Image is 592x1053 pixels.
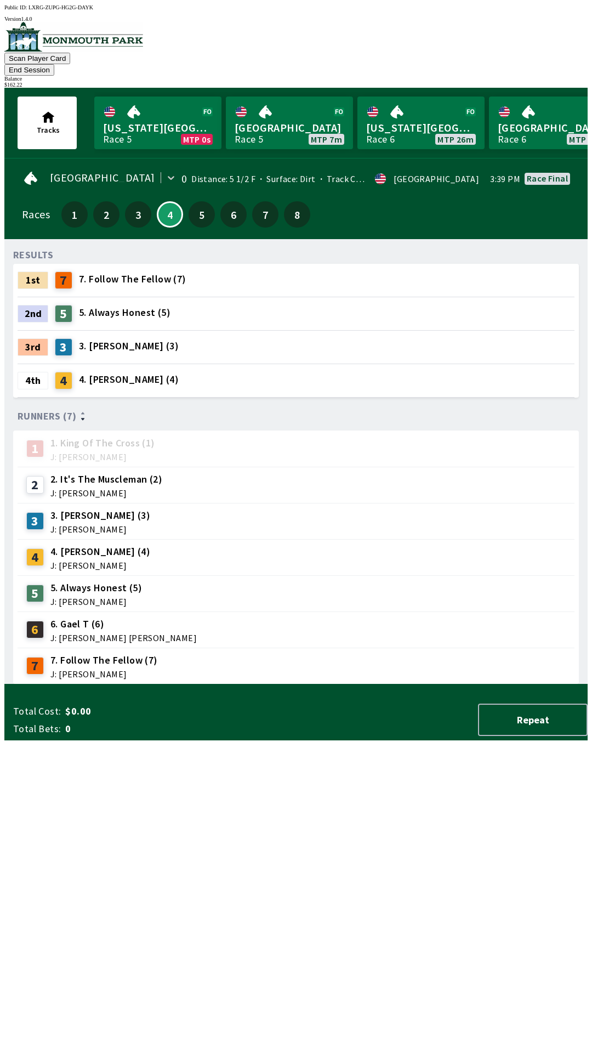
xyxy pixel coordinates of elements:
span: 3. [PERSON_NAME] (3) [79,339,179,353]
span: [US_STATE][GEOGRAPHIC_DATA] [366,121,476,135]
div: RESULTS [13,251,54,259]
div: 3rd [18,338,48,356]
span: 5. Always Honest (5) [50,581,142,595]
button: 2 [93,201,119,228]
button: 4 [157,201,183,228]
span: MTP 0s [183,135,210,144]
button: Repeat [478,704,588,736]
span: Repeat [488,714,578,726]
span: LXRG-ZUPG-HG2G-DAYK [29,4,93,10]
div: 4 [26,548,44,566]
div: 2nd [18,305,48,322]
a: [GEOGRAPHIC_DATA]Race 5MTP 7m [226,97,353,149]
span: [US_STATE][GEOGRAPHIC_DATA] [103,121,213,135]
a: [US_STATE][GEOGRAPHIC_DATA]Race 5MTP 0s [94,97,221,149]
span: 5. Always Honest (5) [79,305,170,320]
span: 3:39 PM [490,174,520,183]
span: Runners (7) [18,412,76,421]
img: venue logo [4,22,143,52]
div: 7 [55,271,72,289]
span: 4. [PERSON_NAME] (4) [50,545,150,559]
span: J: [PERSON_NAME] [50,670,158,678]
span: MTP 26m [437,135,474,144]
span: 7. Follow The Fellow (7) [79,272,186,286]
div: Race 5 [103,135,132,144]
span: Distance: 5 1/2 F [191,173,255,184]
div: Race 6 [366,135,395,144]
div: 1st [18,271,48,289]
div: 7 [26,657,44,675]
span: 2 [96,211,117,218]
span: J: [PERSON_NAME] [50,597,142,606]
button: 8 [284,201,310,228]
button: 3 [125,201,151,228]
div: 0 [181,174,187,183]
span: 4 [161,212,179,217]
div: 1 [26,440,44,457]
span: J: [PERSON_NAME] [50,489,162,497]
span: 2. It's The Muscleman (2) [50,472,162,486]
div: 4 [55,372,72,389]
span: 4. [PERSON_NAME] (4) [79,372,179,387]
span: J: [PERSON_NAME] [50,525,150,534]
div: Balance [4,76,588,82]
button: 7 [252,201,278,228]
span: [GEOGRAPHIC_DATA] [50,173,155,182]
div: 5 [55,305,72,322]
button: Scan Player Card [4,53,70,64]
div: 6 [26,621,44,638]
span: Surface: Dirt [255,173,316,184]
div: Race 6 [498,135,526,144]
div: 4th [18,372,48,389]
span: 1 [64,211,85,218]
button: 6 [220,201,247,228]
span: Total Bets: [13,722,61,735]
div: Races [22,210,50,219]
span: [GEOGRAPHIC_DATA] [235,121,344,135]
span: 1. King Of The Cross (1) [50,436,155,450]
button: End Session [4,64,54,76]
span: MTP 7m [311,135,342,144]
span: J: [PERSON_NAME] [PERSON_NAME] [50,633,197,642]
span: Total Cost: [13,705,61,718]
span: Track Condition: Firm [316,173,412,184]
div: Runners (7) [18,411,574,422]
span: 7. Follow The Fellow (7) [50,653,158,667]
span: J: [PERSON_NAME] [50,452,155,461]
div: Race final [527,174,568,183]
span: 8 [287,211,308,218]
div: $ 162.22 [4,82,588,88]
span: 5 [191,211,212,218]
span: J: [PERSON_NAME] [50,561,150,570]
div: 3 [55,338,72,356]
div: Version 1.4.0 [4,16,588,22]
span: 6 [223,211,244,218]
span: $0.00 [65,705,238,718]
span: 3 [128,211,149,218]
span: 3. [PERSON_NAME] (3) [50,508,150,523]
span: 6. Gael T (6) [50,617,197,631]
button: Tracks [18,97,77,149]
a: [US_STATE][GEOGRAPHIC_DATA]Race 6MTP 26m [357,97,485,149]
button: 1 [61,201,88,228]
span: 0 [65,722,238,735]
span: Tracks [37,125,60,135]
div: Race 5 [235,135,263,144]
div: 5 [26,585,44,602]
span: 7 [255,211,276,218]
button: 5 [189,201,215,228]
div: 2 [26,476,44,494]
div: 3 [26,512,44,530]
div: [GEOGRAPHIC_DATA] [394,174,479,183]
div: Public ID: [4,4,588,10]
